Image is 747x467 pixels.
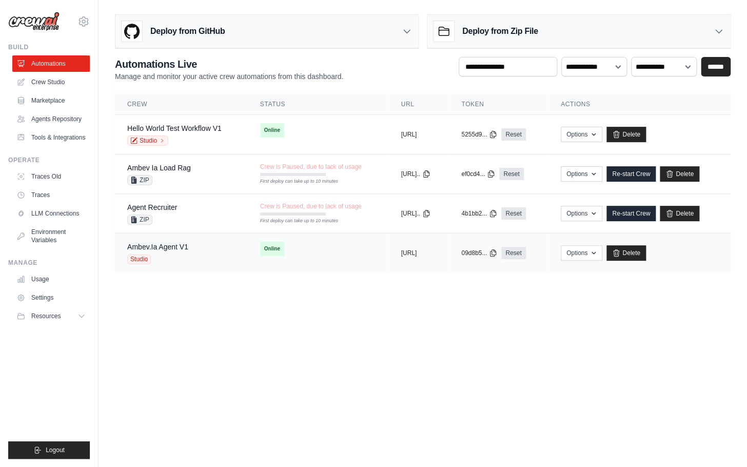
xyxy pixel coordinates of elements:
button: Options [561,245,602,261]
img: Logo [8,12,60,31]
span: Studio [127,254,151,264]
a: Reset [501,247,525,259]
a: Delete [660,206,699,221]
div: Manage [8,259,90,267]
h3: Deploy from GitHub [150,25,225,37]
button: Logout [8,441,90,459]
a: Traces Old [12,168,90,185]
span: Online [260,242,284,256]
button: Options [561,127,602,142]
span: Crew is Paused, due to lack of usage [260,163,362,171]
th: Actions [548,94,731,115]
a: Environment Variables [12,224,90,248]
a: Traces [12,187,90,203]
a: Marketplace [12,92,90,109]
a: Usage [12,271,90,287]
th: Crew [115,94,248,115]
a: Reset [501,128,525,141]
a: Hello World Test Workflow V1 [127,124,222,132]
h2: Automations Live [115,57,343,71]
th: Status [248,94,389,115]
a: Ambev.Ia Agent V1 [127,243,188,251]
div: Operate [8,156,90,164]
a: LLM Connections [12,205,90,222]
button: 5255d9... [461,130,497,139]
a: Reset [501,207,525,220]
span: Crew is Paused, due to lack of usage [260,202,362,210]
a: Agent Recruiter [127,203,177,211]
button: 4b1bb2... [461,209,497,218]
p: Manage and monitor your active crew automations from this dashboard. [115,71,343,82]
span: Resources [31,312,61,320]
span: Logout [46,446,65,454]
button: 09d8b5... [461,249,497,257]
th: Token [449,94,548,115]
div: First deploy can take up to 10 minutes [260,218,326,225]
a: Agents Repository [12,111,90,127]
a: Tools & Integrations [12,129,90,146]
a: Delete [660,166,699,182]
a: Automations [12,55,90,72]
div: First deploy can take up to 10 minutes [260,178,326,185]
a: Reset [499,168,523,180]
span: Online [260,123,284,138]
button: Options [561,206,602,221]
img: GitHub Logo [122,21,142,42]
a: Crew Studio [12,74,90,90]
a: Settings [12,289,90,306]
span: ZIP [127,175,152,185]
button: ef0cd4... [461,170,495,178]
h3: Deploy from Zip File [462,25,538,37]
button: Options [561,166,602,182]
span: ZIP [127,215,152,225]
a: Ambev Ia Load Rag [127,164,191,172]
th: URL [389,94,449,115]
a: Re-start Crew [606,206,656,221]
a: Delete [606,245,646,261]
a: Delete [606,127,646,142]
div: Build [8,43,90,51]
button: Resources [12,308,90,324]
a: Studio [127,135,168,146]
a: Re-start Crew [606,166,656,182]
